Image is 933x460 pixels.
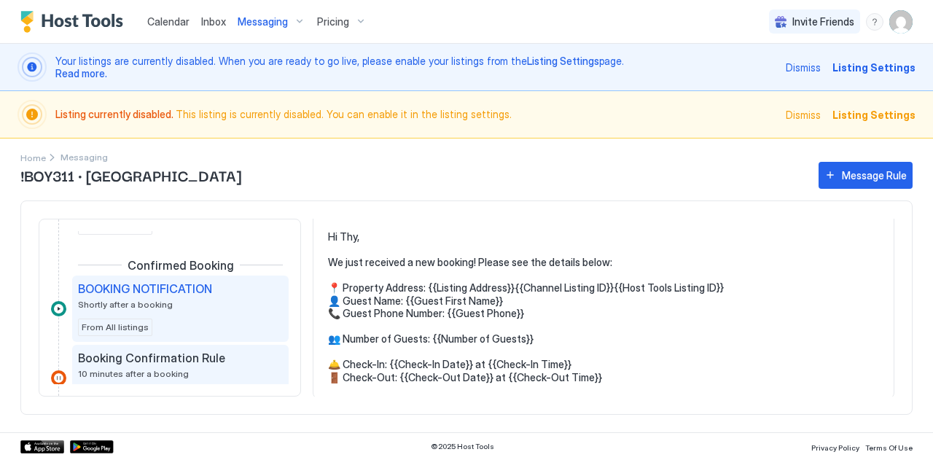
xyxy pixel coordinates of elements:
div: Dismiss [786,60,821,75]
div: menu [866,13,883,31]
div: Listing Settings [832,107,916,122]
button: Message Rule [819,162,913,189]
span: Messaging [238,15,288,28]
a: Privacy Policy [811,439,859,454]
span: !BOY311 · [GEOGRAPHIC_DATA] [20,164,804,186]
a: Host Tools Logo [20,11,130,33]
span: Confirmed Booking [128,258,234,273]
a: App Store [20,440,64,453]
span: Home [20,152,46,163]
span: 10 minutes after a booking [78,368,189,379]
span: Privacy Policy [811,443,859,452]
span: Pricing [317,15,349,28]
a: Inbox [201,14,226,29]
span: © 2025 Host Tools [431,442,494,451]
span: Inbox [201,15,226,28]
div: Listing Settings [832,60,916,75]
span: BOOKING NOTIFICATION [78,281,212,296]
span: Calendar [147,15,190,28]
span: Booking Confirmation Rule [78,351,225,365]
a: Google Play Store [70,440,114,453]
span: From All listings [82,321,149,334]
div: Message Rule [842,168,907,183]
a: Terms Of Use [865,439,913,454]
div: Breadcrumb [20,149,46,165]
pre: Hi Thy, We just received a new booking! Please see the details below: 📍 Property Address: {{Listi... [328,230,879,383]
a: Listing Settings [527,55,599,67]
span: Invite Friends [792,15,854,28]
span: Breadcrumb [60,152,108,163]
span: Your listings are currently disabled. When you are ready to go live, please enable your listings ... [55,55,777,80]
a: Home [20,149,46,165]
span: This listing is currently disabled. You can enable it in the listing settings. [55,108,777,121]
div: User profile [889,10,913,34]
a: Read more. [55,67,107,79]
div: Dismiss [786,107,821,122]
span: Listing currently disabled. [55,108,176,120]
span: Shortly after a booking [78,299,173,310]
span: Terms Of Use [865,443,913,452]
a: Calendar [147,14,190,29]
